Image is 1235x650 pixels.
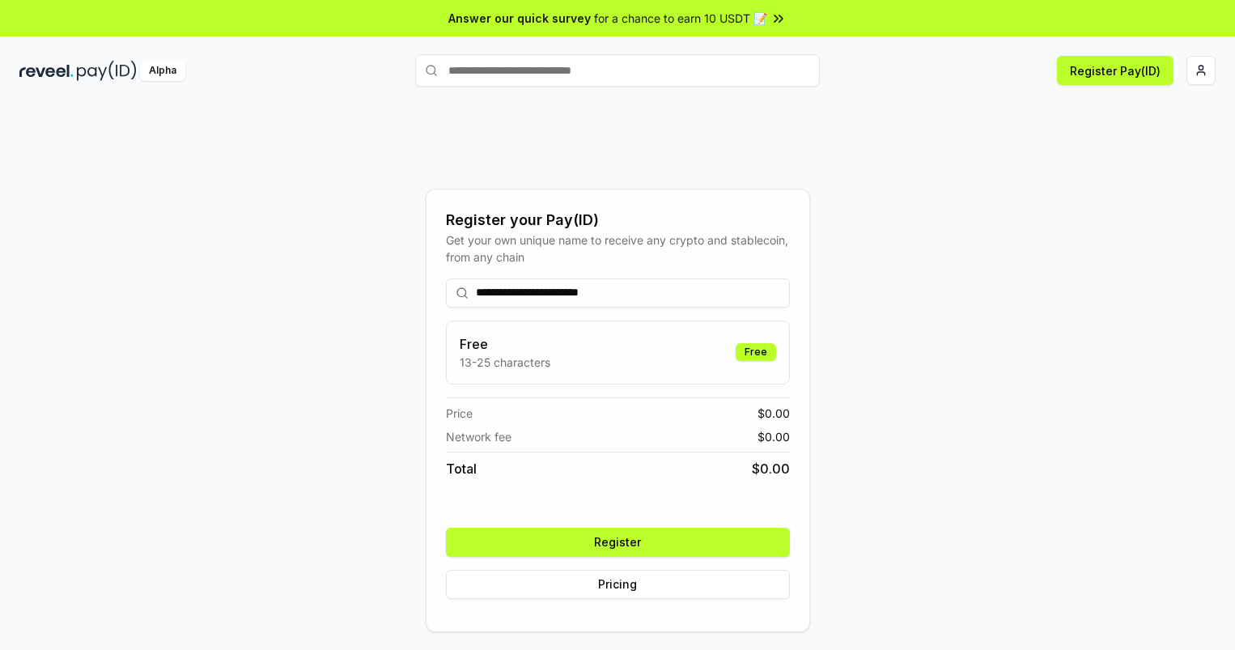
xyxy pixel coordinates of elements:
[446,428,511,445] span: Network fee
[19,61,74,81] img: reveel_dark
[1057,56,1173,85] button: Register Pay(ID)
[460,334,550,354] h3: Free
[446,405,473,422] span: Price
[77,61,137,81] img: pay_id
[758,428,790,445] span: $ 0.00
[446,528,790,557] button: Register
[752,459,790,478] span: $ 0.00
[446,570,790,599] button: Pricing
[460,354,550,371] p: 13-25 characters
[140,61,185,81] div: Alpha
[736,343,776,361] div: Free
[448,10,591,27] span: Answer our quick survey
[446,232,790,266] div: Get your own unique name to receive any crypto and stablecoin, from any chain
[446,209,790,232] div: Register your Pay(ID)
[594,10,767,27] span: for a chance to earn 10 USDT 📝
[758,405,790,422] span: $ 0.00
[446,459,477,478] span: Total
